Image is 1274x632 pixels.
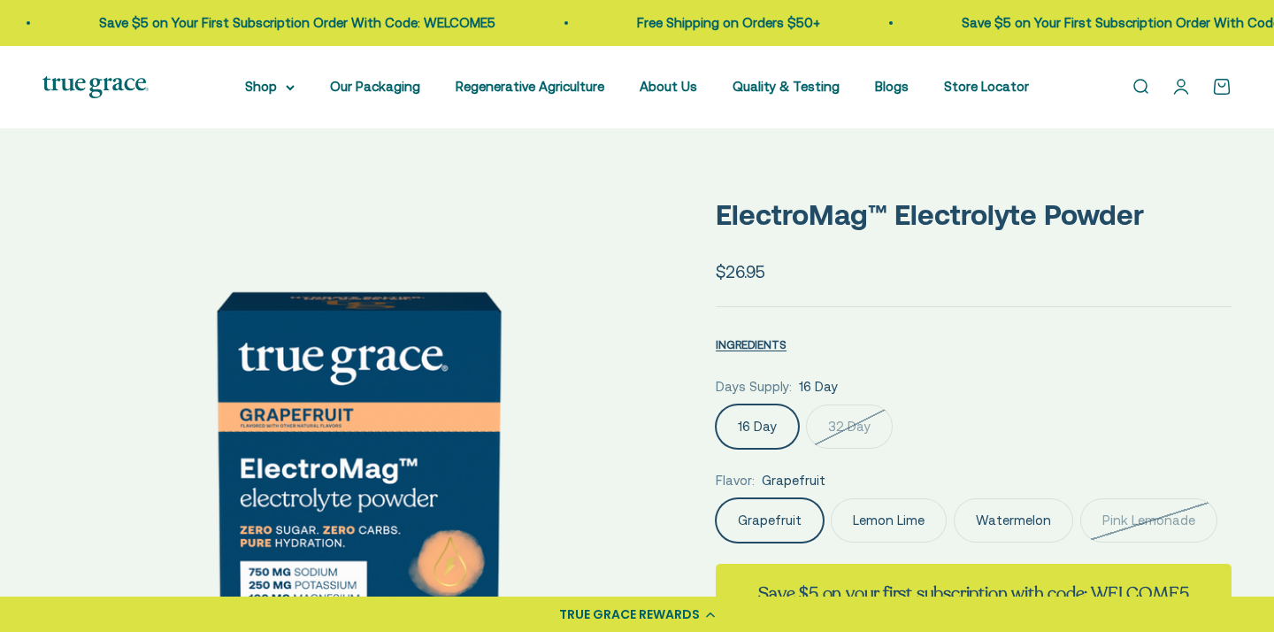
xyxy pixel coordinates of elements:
[716,334,787,355] button: INGREDIENTS
[640,79,697,94] a: About Us
[762,470,825,491] span: Grapefruit
[733,79,840,94] a: Quality & Testing
[716,470,755,491] legend: Flavor:
[716,376,792,397] legend: Days Supply:
[799,376,838,397] span: 16 Day
[456,79,604,94] a: Regenerative Agriculture
[875,79,909,94] a: Blogs
[330,79,420,94] a: Our Packaging
[758,582,1188,605] strong: Save $5 on your first subscription with code: WELCOME5
[245,76,295,97] summary: Shop
[559,605,700,624] div: TRUE GRACE REWARDS
[716,258,765,285] sale-price: $26.95
[98,12,495,34] p: Save $5 on Your First Subscription Order With Code: WELCOME5
[636,15,819,30] a: Free Shipping on Orders $50+
[716,192,1232,237] p: ElectroMag™ Electrolyte Powder
[716,338,787,351] span: INGREDIENTS
[944,79,1029,94] a: Store Locator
